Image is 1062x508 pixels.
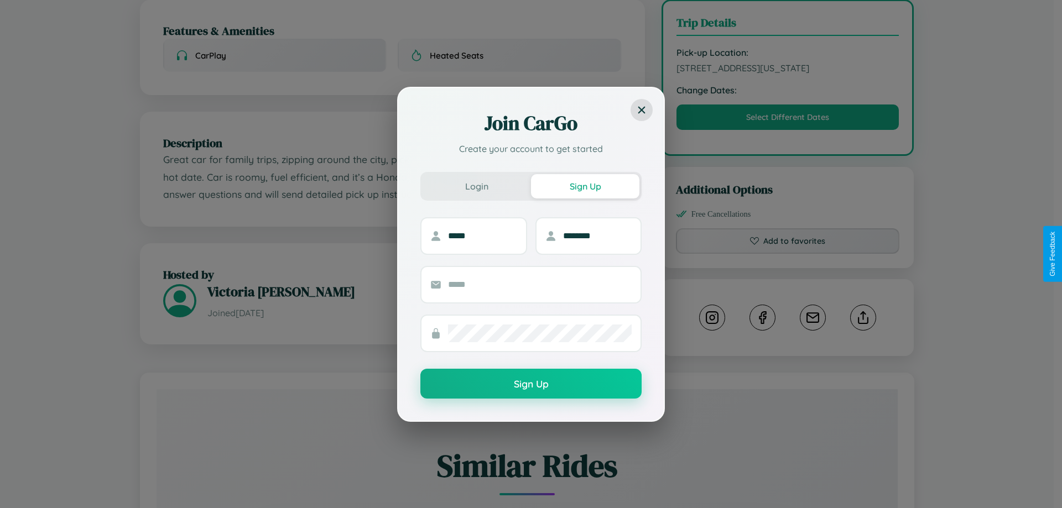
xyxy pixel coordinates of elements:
[420,110,642,137] h2: Join CarGo
[531,174,639,198] button: Sign Up
[420,142,642,155] p: Create your account to get started
[423,174,531,198] button: Login
[420,369,642,399] button: Sign Up
[1049,232,1056,276] div: Give Feedback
